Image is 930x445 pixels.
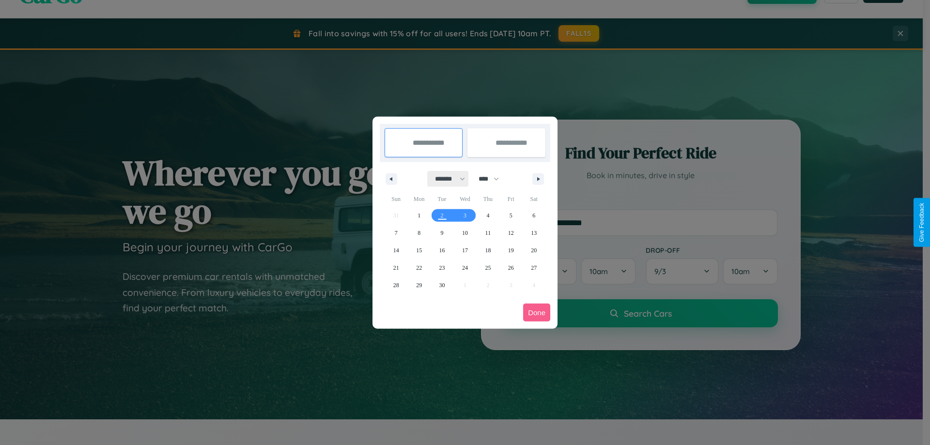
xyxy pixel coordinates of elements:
span: 23 [439,259,445,276]
button: 22 [407,259,430,276]
span: 2 [441,207,444,224]
span: 6 [532,207,535,224]
button: 2 [431,207,453,224]
button: 19 [499,242,522,259]
span: Tue [431,191,453,207]
span: Thu [477,191,499,207]
button: 17 [453,242,476,259]
button: 29 [407,276,430,294]
span: 1 [418,207,420,224]
button: 4 [477,207,499,224]
button: 8 [407,224,430,242]
span: 17 [462,242,468,259]
span: Mon [407,191,430,207]
button: 20 [523,242,545,259]
span: 28 [393,276,399,294]
button: 12 [499,224,522,242]
span: 22 [416,259,422,276]
span: 21 [393,259,399,276]
button: 23 [431,259,453,276]
span: 26 [508,259,514,276]
span: 10 [462,224,468,242]
button: 24 [453,259,476,276]
button: 9 [431,224,453,242]
button: 15 [407,242,430,259]
button: Done [523,304,550,322]
span: 29 [416,276,422,294]
span: 8 [418,224,420,242]
button: 6 [523,207,545,224]
button: 26 [499,259,522,276]
span: 20 [531,242,537,259]
button: 14 [385,242,407,259]
span: Wed [453,191,476,207]
button: 7 [385,224,407,242]
button: 11 [477,224,499,242]
span: 30 [439,276,445,294]
span: 14 [393,242,399,259]
span: 27 [531,259,537,276]
span: 9 [441,224,444,242]
button: 1 [407,207,430,224]
button: 16 [431,242,453,259]
button: 28 [385,276,407,294]
button: 13 [523,224,545,242]
span: 3 [464,207,466,224]
span: 18 [485,242,491,259]
button: 3 [453,207,476,224]
span: 24 [462,259,468,276]
button: 27 [523,259,545,276]
span: 7 [395,224,398,242]
span: 5 [510,207,512,224]
button: 25 [477,259,499,276]
button: 10 [453,224,476,242]
button: 5 [499,207,522,224]
button: 18 [477,242,499,259]
button: 21 [385,259,407,276]
span: 19 [508,242,514,259]
span: 11 [485,224,491,242]
span: 25 [485,259,491,276]
span: 15 [416,242,422,259]
button: 30 [431,276,453,294]
span: Fri [499,191,522,207]
span: Sat [523,191,545,207]
span: 16 [439,242,445,259]
span: 4 [486,207,489,224]
div: Give Feedback [918,203,925,242]
span: Sun [385,191,407,207]
span: 13 [531,224,537,242]
span: 12 [508,224,514,242]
